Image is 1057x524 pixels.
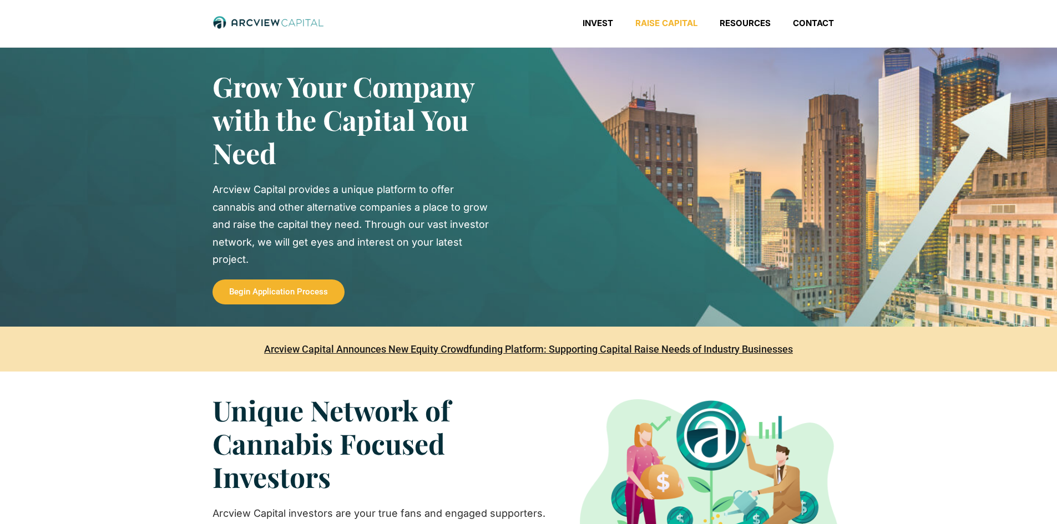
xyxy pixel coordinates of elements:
[624,18,709,29] a: Raise Capital
[709,18,782,29] a: Resources
[213,279,345,304] a: Begin Application Process
[572,18,624,29] a: Invest
[264,343,793,355] a: Arcview Capital Announces New Equity Crowdfunding Platform: Supporting Capital Raise Needs of Ind...
[213,181,490,268] p: Arcview Capital provides a unique platform to offer cannabis and other alternative companies a pl...
[213,394,547,494] h3: Unique Network of Cannabis Focused Investors
[229,288,328,296] span: Begin Application Process
[213,70,490,170] h2: Grow Your Company with the Capital You Need
[782,18,845,29] a: Contact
